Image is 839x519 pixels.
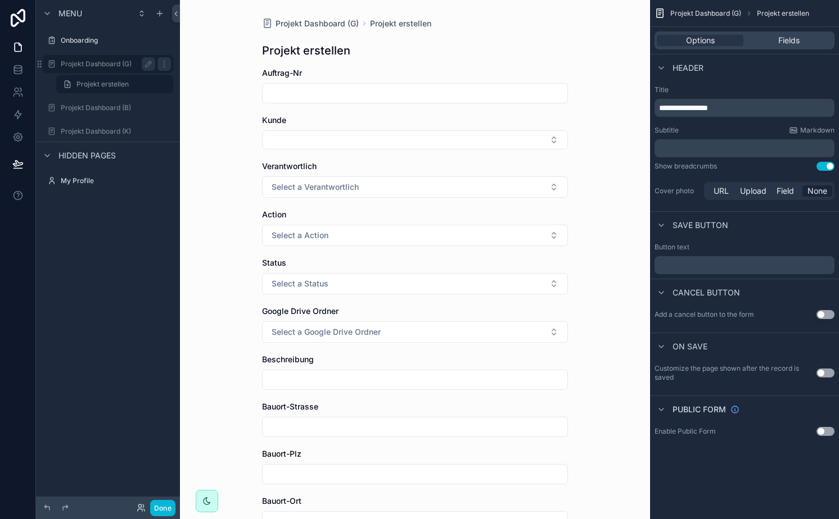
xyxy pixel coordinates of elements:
label: Projekt Dashboard (K) [61,127,171,136]
span: Projekt erstellen [757,9,809,18]
span: Select a Google Drive Ordner [272,326,381,338]
label: Add a cancel button to the form [655,310,754,319]
label: My Profile [61,176,171,185]
label: Subtitle [655,126,679,135]
span: None [808,185,827,197]
span: Cancel button [673,287,740,298]
span: URL [714,185,729,197]
span: Projekt Dashboard (G) [276,18,359,29]
span: Fields [778,35,800,46]
span: Verantwortlich [262,161,317,171]
span: Bauort-Strasse [262,402,318,411]
label: Projekt Dashboard (G) [61,60,151,69]
span: Bauort-Ort [262,496,301,506]
label: Onboarding [61,36,171,45]
span: Projekt Dashboard (G) [670,9,741,18]
span: Save button [673,220,728,231]
button: Select Button [262,176,568,198]
a: My Profile [43,172,173,190]
label: Button text [655,243,689,252]
div: scrollable content [655,99,835,117]
a: Onboarding [43,31,173,49]
button: Select Button [262,321,568,343]
span: Upload [740,185,766,197]
a: Markdown [789,126,835,135]
span: Public form [673,404,726,415]
span: Status [262,258,286,267]
button: Select Button [262,130,568,149]
label: Projekt Dashboard (B) [61,103,171,112]
button: Select Button [262,273,568,294]
span: Select a Verantwortlich [272,181,359,193]
div: Enable Public Form [655,427,716,436]
h1: Projekt erstellen [262,43,350,58]
span: On save [673,341,707,352]
span: Bauort-Plz [262,449,301,458]
span: Header [673,62,703,74]
label: Title [655,85,835,94]
span: Field [777,185,794,197]
label: Customize the page shown after the record is saved [655,364,817,382]
a: Projekt erstellen [56,75,173,93]
div: scrollable content [655,256,835,274]
span: Select a Action [272,230,328,241]
span: Options [686,35,715,46]
a: Projekt Dashboard (K) [43,122,173,140]
div: scrollable content [655,139,835,157]
span: Hidden pages [58,150,116,161]
span: Google Drive Ordner [262,306,339,316]
a: Projekt Dashboard (B) [43,99,173,117]
a: Projekt erstellen [370,18,431,29]
span: Markdown [800,126,835,135]
span: Select a Status [272,278,328,289]
div: Show breadcrumbs [655,162,717,171]
span: Projekt erstellen [76,80,129,89]
label: Cover photo [655,186,700,195]
a: Projekt Dashboard (G) [43,55,173,73]
a: Projekt Dashboard (G) [262,18,359,29]
span: Beschreibung [262,354,314,364]
button: Select Button [262,225,568,246]
button: Done [150,500,175,516]
span: Auftrag-Nr [262,68,302,78]
span: Action [262,210,286,219]
span: Menu [58,8,82,19]
span: Kunde [262,115,286,125]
